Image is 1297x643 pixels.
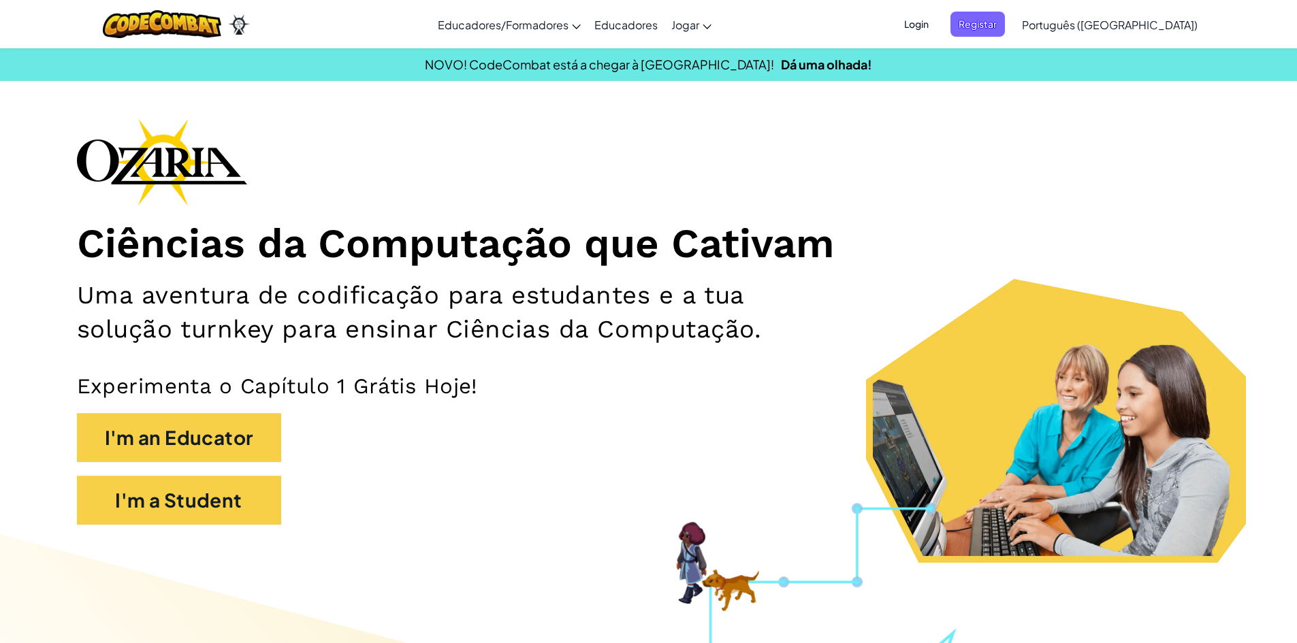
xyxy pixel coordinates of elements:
a: Dá uma olhada! [781,56,872,72]
a: Educadores/Formadores [431,6,588,43]
a: Educadores [588,6,664,43]
span: Jogar [671,18,699,32]
img: Ozaria branding logo [77,118,247,205]
span: NOVO! CodeCombat está a chegar à [GEOGRAPHIC_DATA]! [425,56,774,72]
a: Português ([GEOGRAPHIC_DATA]) [1015,6,1204,43]
button: I'm an Educator [77,413,281,462]
a: Jogar [664,6,718,43]
img: CodeCombat logo [103,10,222,38]
p: Experimenta o Capítulo 1 Grátis Hoje! [77,373,1221,399]
h2: Uma aventura de codificação para estudantes e a tua solução turnkey para ensinar Ciências da Comp... [77,278,844,346]
h1: Ciências da Computação que Cativam [77,219,1221,269]
img: Ozaria [228,14,250,35]
button: I'm a Student [77,476,281,525]
span: Português ([GEOGRAPHIC_DATA]) [1022,18,1198,32]
button: Login [896,12,937,37]
span: Educadores/Formadores [438,18,569,32]
button: Registar [950,12,1005,37]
